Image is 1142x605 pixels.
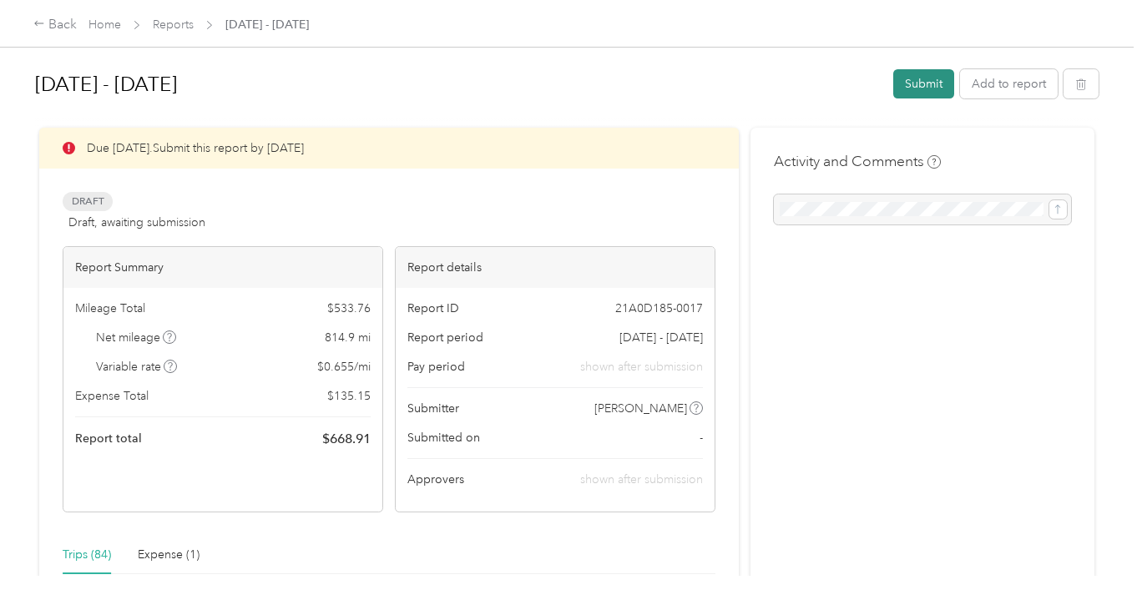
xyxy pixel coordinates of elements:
a: Home [88,18,121,32]
div: Due [DATE]. Submit this report by [DATE] [39,128,739,169]
span: Report ID [407,300,459,317]
span: Mileage Total [75,300,145,317]
span: Expense Total [75,387,149,405]
div: Report Summary [63,247,382,288]
span: Approvers [407,471,464,488]
span: Draft [63,192,113,211]
div: Trips (84) [63,546,111,564]
iframe: Everlance-gr Chat Button Frame [1049,512,1142,605]
div: Expense (1) [138,546,200,564]
span: 21A0D185-0017 [615,300,703,317]
h1: Sep 1 - 30, 2025 [35,64,882,104]
span: [DATE] - [DATE] [619,329,703,346]
button: Submit [893,69,954,98]
span: Report total [75,430,142,447]
span: $ 668.91 [322,429,371,449]
span: Submitted on [407,429,480,446]
span: 814.9 mi [325,329,371,346]
span: $ 0.655 / mi [317,358,371,376]
button: Add to report [960,69,1058,98]
span: [PERSON_NAME] [594,400,687,417]
a: Reports [153,18,194,32]
span: Submitter [407,400,459,417]
span: Pay period [407,358,465,376]
span: shown after submission [580,472,703,487]
span: Draft, awaiting submission [68,214,205,231]
div: Report details [396,247,715,288]
h4: Activity and Comments [774,151,941,172]
span: Variable rate [96,358,178,376]
span: $ 135.15 [327,387,371,405]
span: Report period [407,329,483,346]
span: Net mileage [96,329,177,346]
span: - [700,429,703,446]
span: [DATE] - [DATE] [225,16,309,33]
span: shown after submission [580,358,703,376]
span: $ 533.76 [327,300,371,317]
div: Back [33,15,77,35]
